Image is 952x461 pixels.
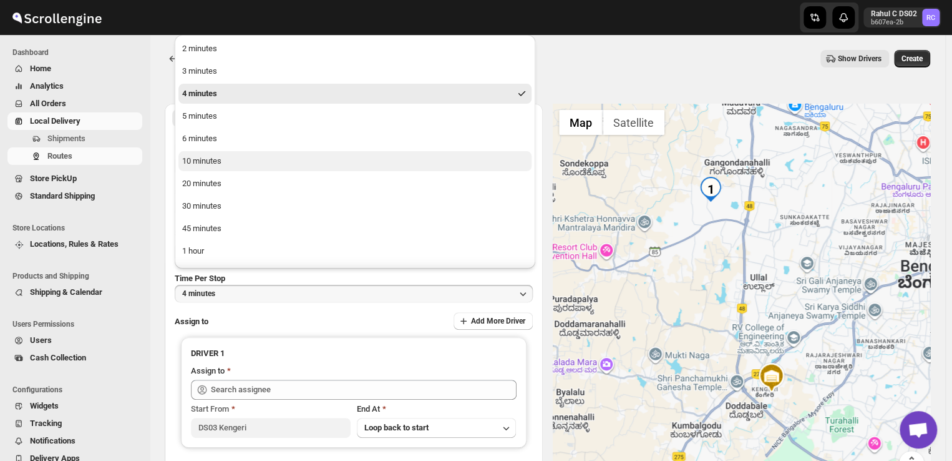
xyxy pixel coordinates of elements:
[12,271,143,281] span: Products and Shipping
[7,130,142,147] button: Shipments
[47,151,72,161] span: Routes
[820,50,889,67] button: Show Drivers
[30,64,51,73] span: Home
[182,155,221,167] div: 10 minutes
[178,264,532,284] button: 90 minutes
[178,129,532,149] button: 6 minutes
[12,223,143,233] span: Store Locations
[178,241,532,261] button: 1 hour
[175,317,208,326] span: Assign to
[7,77,142,95] button: Analytics
[357,418,517,438] button: Loop back to start
[191,347,517,360] h3: DRIVER 1
[7,235,142,253] button: Locations, Rules & Rates
[191,404,229,414] span: Start From
[30,99,66,108] span: All Orders
[47,134,85,143] span: Shipments
[178,219,532,239] button: 45 minutes
[178,151,532,171] button: 10 minutes
[7,415,142,432] button: Tracking
[178,174,532,194] button: 20 minutes
[172,109,352,127] button: All Route Options
[863,7,941,27] button: User menu
[603,110,664,135] button: Show satellite imagery
[30,335,52,345] span: Users
[471,316,525,326] span: Add More Driver
[178,39,532,59] button: 2 minutes
[178,84,532,104] button: 4 minutes
[30,353,86,362] span: Cash Collection
[178,61,532,81] button: 3 minutes
[7,60,142,77] button: Home
[364,423,429,432] span: Loop back to start
[7,432,142,450] button: Notifications
[178,196,532,216] button: 30 minutes
[30,81,64,91] span: Analytics
[30,436,75,445] span: Notifications
[10,2,104,33] img: ScrollEngine
[182,132,217,145] div: 6 minutes
[175,285,533,302] button: 4 minutes
[30,174,77,183] span: Store PickUp
[175,274,225,283] span: Time Per Stop
[182,222,221,235] div: 45 minutes
[900,411,937,449] div: Open chat
[7,397,142,415] button: Widgets
[922,9,940,26] span: Rahul C DS02
[182,245,204,257] div: 1 hour
[30,116,80,126] span: Local Delivery
[12,385,143,395] span: Configurations
[698,177,723,202] div: 1
[182,65,217,77] div: 3 minutes
[178,106,532,126] button: 5 minutes
[182,177,221,190] div: 20 minutes
[7,284,142,301] button: Shipping & Calendar
[30,191,95,201] span: Standard Shipping
[30,287,102,297] span: Shipping & Calendar
[894,50,930,67] button: Create
[182,200,221,212] div: 30 minutes
[7,95,142,112] button: All Orders
[559,110,603,135] button: Show street map
[454,312,533,330] button: Add More Driver
[357,403,517,415] div: End At
[182,110,217,122] div: 5 minutes
[182,289,215,299] span: 4 minutes
[211,380,517,400] input: Search assignee
[7,349,142,367] button: Cash Collection
[901,54,923,64] span: Create
[926,14,935,22] text: RC
[871,9,917,19] p: Rahul C DS02
[12,319,143,329] span: Users Permissions
[182,42,217,55] div: 2 minutes
[7,147,142,165] button: Routes
[165,50,182,67] button: Routes
[191,365,225,377] div: Assign to
[182,87,217,100] div: 4 minutes
[30,239,119,249] span: Locations, Rules & Rates
[871,19,917,26] p: b607ea-2b
[30,401,59,410] span: Widgets
[838,54,882,64] span: Show Drivers
[7,332,142,349] button: Users
[30,419,62,428] span: Tracking
[182,267,221,280] div: 90 minutes
[12,47,143,57] span: Dashboard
